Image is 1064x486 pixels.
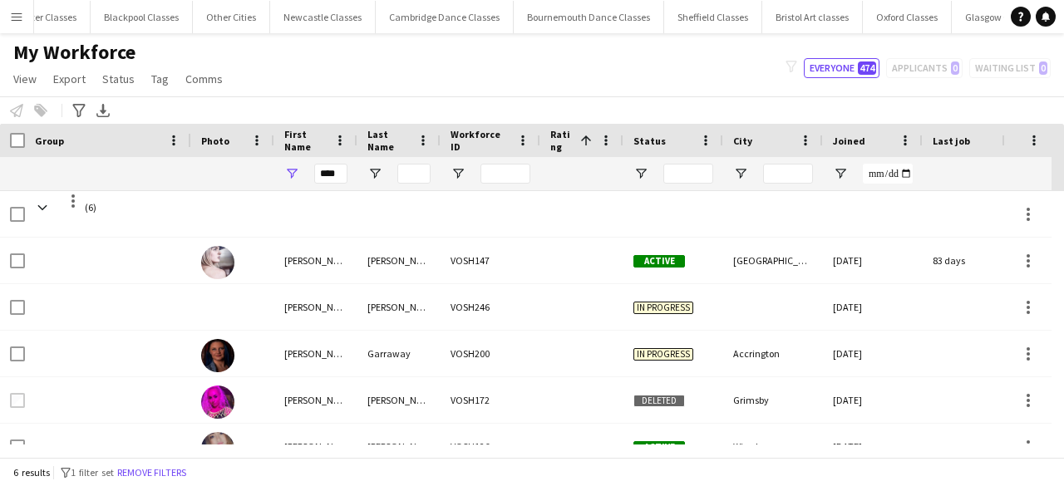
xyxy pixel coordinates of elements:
[952,1,1049,33] button: Glasgow Classes
[314,164,347,184] input: First Name Filter Input
[633,255,685,268] span: Active
[274,284,357,330] div: [PERSON_NAME]
[441,424,540,469] div: VOSH126
[85,191,96,223] span: (6)
[633,441,685,454] span: Active
[664,1,762,33] button: Sheffield Classes
[633,302,693,314] span: In progress
[823,238,923,283] div: [DATE]
[151,71,169,86] span: Tag
[357,331,441,376] div: Garraway
[441,238,540,283] div: VOSH147
[633,135,666,147] span: Status
[723,377,823,423] div: Grimsby
[96,68,141,90] a: Status
[274,238,357,283] div: [PERSON_NAME]
[863,1,952,33] button: Oxford Classes
[762,1,863,33] button: Bristol Art classes
[53,71,86,86] span: Export
[13,40,135,65] span: My Workforce
[480,164,530,184] input: Workforce ID Filter Input
[193,1,270,33] button: Other Cities
[397,164,431,184] input: Last Name Filter Input
[451,128,510,153] span: Workforce ID
[35,135,64,147] span: Group
[13,71,37,86] span: View
[114,464,190,482] button: Remove filters
[863,164,913,184] input: Joined Filter Input
[823,284,923,330] div: [DATE]
[357,377,441,423] div: [PERSON_NAME]
[357,284,441,330] div: [PERSON_NAME]
[441,377,540,423] div: VOSH172
[833,166,848,181] button: Open Filter Menu
[274,377,357,423] div: [PERSON_NAME]
[723,238,823,283] div: [GEOGRAPHIC_DATA]
[550,128,574,153] span: Rating
[833,135,865,147] span: Joined
[145,68,175,90] a: Tag
[185,71,223,86] span: Comms
[357,238,441,283] div: [PERSON_NAME]
[201,432,234,465] img: Jade Shannon
[274,331,357,376] div: [PERSON_NAME]
[93,101,113,120] app-action-btn: Export XLSX
[367,128,411,153] span: Last Name
[201,135,229,147] span: Photo
[284,166,299,181] button: Open Filter Menu
[823,424,923,469] div: [DATE]
[7,68,43,90] a: View
[201,339,234,372] img: Jade Garraway
[823,377,923,423] div: [DATE]
[804,58,879,78] button: Everyone474
[201,246,234,279] img: Jade Buxton
[274,424,357,469] div: [PERSON_NAME]
[933,135,970,147] span: Last job
[179,68,229,90] a: Comms
[441,284,540,330] div: VOSH246
[633,166,648,181] button: Open Filter Menu
[441,331,540,376] div: VOSH200
[633,395,685,407] span: Deleted
[376,1,514,33] button: Cambridge Dance Classes
[451,166,465,181] button: Open Filter Menu
[723,331,823,376] div: Accrington
[823,331,923,376] div: [DATE]
[69,101,89,120] app-action-btn: Advanced filters
[71,466,114,479] span: 1 filter set
[270,1,376,33] button: Newcastle Classes
[514,1,664,33] button: Bournemouth Dance Classes
[733,166,748,181] button: Open Filter Menu
[367,166,382,181] button: Open Filter Menu
[663,164,713,184] input: Status Filter Input
[91,1,193,33] button: Blackpool Classes
[201,385,234,419] img: Jade Haagensen
[10,393,25,408] input: Row Selection is disabled for this row (unchecked)
[858,61,876,75] span: 474
[47,68,92,90] a: Export
[102,71,135,86] span: Status
[763,164,813,184] input: City Filter Input
[357,424,441,469] div: [PERSON_NAME]
[284,128,328,153] span: First Name
[733,135,752,147] span: City
[723,424,823,469] div: Wirral
[923,238,1022,283] div: 83 days
[633,348,693,361] span: In progress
